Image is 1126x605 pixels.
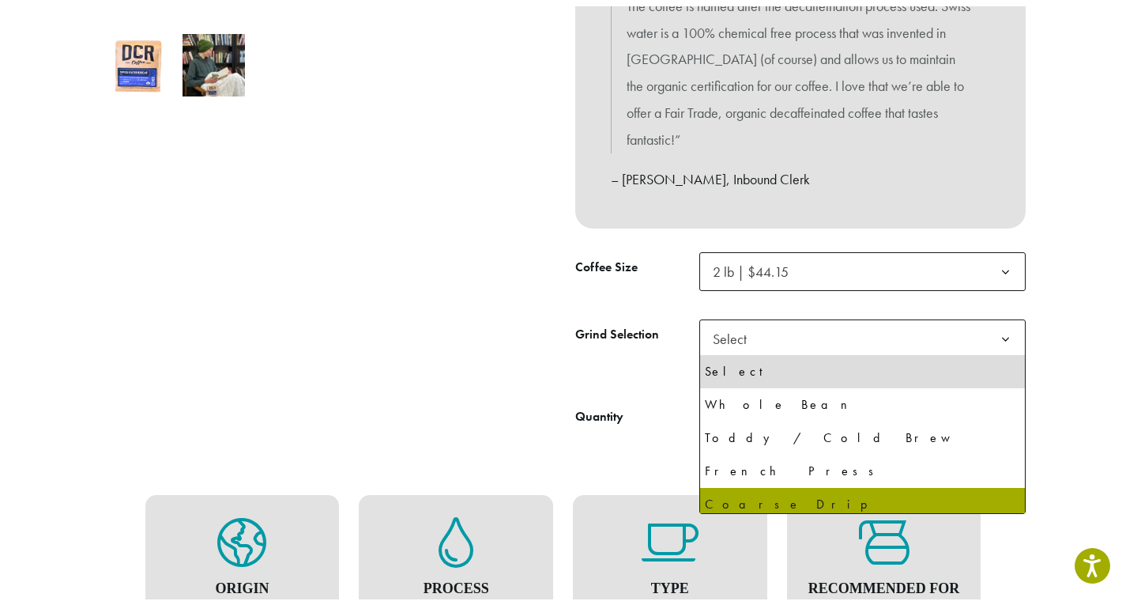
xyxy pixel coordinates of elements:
h4: Recommended For [803,574,966,592]
div: Toddy / Cold Brew [705,420,1020,444]
p: – [PERSON_NAME], Inbound Clerk [611,160,990,187]
div: French Press [705,453,1020,477]
span: 2 lb | $44.15 [699,246,1026,285]
div: Quantity [575,401,623,420]
div: Whole Bean [705,387,1020,410]
label: Grind Selection [575,317,699,340]
img: Swiss Water Decaf by Dillanos Coffee Roasters [107,28,170,90]
span: Select [699,313,1026,352]
span: 2 lb | $44.15 [706,250,804,281]
h4: Type [589,574,751,592]
li: Select [700,349,1025,382]
img: Swiss Water Decaf - Image 2 [183,28,245,90]
div: Coarse Drip [705,486,1020,510]
h4: Origin [161,574,324,592]
span: Select [706,317,763,348]
span: 2 lb | $44.15 [713,256,789,274]
label: Coffee Size [575,250,699,273]
h4: Process [375,574,537,592]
